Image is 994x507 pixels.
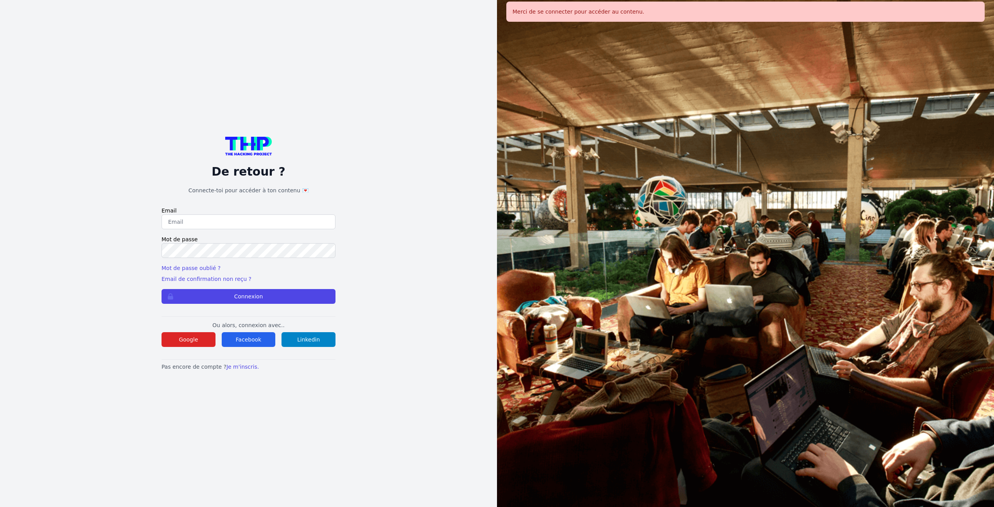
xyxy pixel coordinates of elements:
[162,289,335,304] button: Connexion
[162,276,251,282] a: Email de confirmation non reçu ?
[162,186,335,194] h1: Connecte-toi pour accéder à ton contenu 💌
[162,214,335,229] input: Email
[282,332,335,347] button: Linkedin
[226,364,259,370] a: Je m'inscris.
[162,265,221,271] a: Mot de passe oublié ?
[162,235,335,243] label: Mot de passe
[162,165,335,179] p: De retour ?
[225,137,272,155] img: logo
[162,321,335,329] p: Ou alors, connexion avec..
[222,332,276,347] button: Facebook
[162,363,335,371] p: Pas encore de compte ?
[162,332,215,347] button: Google
[506,2,985,22] div: Merci de se connecter pour accéder au contenu.
[162,207,335,214] label: Email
